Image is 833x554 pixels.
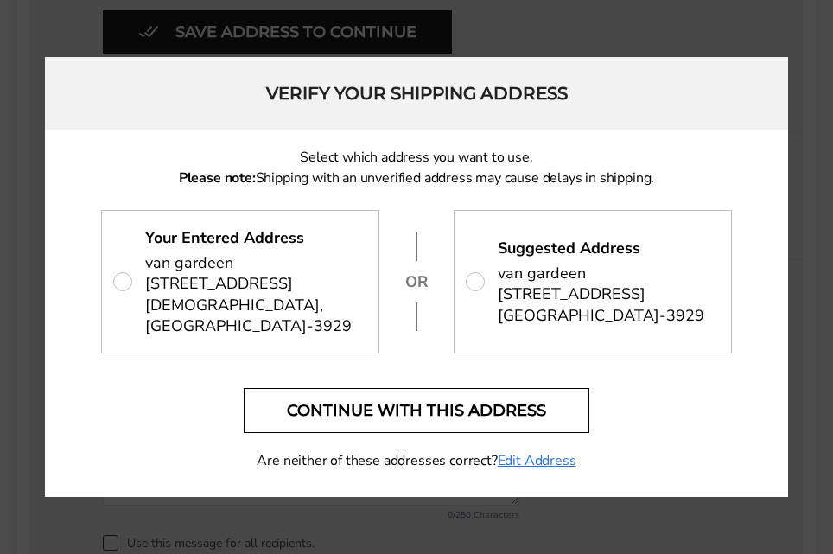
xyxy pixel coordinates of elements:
p: Select which address you want to use. Shipping with an unverified address may cause delays in shi... [101,147,732,188]
p: Are neither of these addresses correct? [101,450,732,471]
strong: Please note: [179,169,256,188]
strong: Your Entered Address [145,227,304,248]
button: Continue with this address [244,388,589,433]
a: Edit Address [498,450,576,471]
span: van gardeen [498,263,586,283]
strong: Suggested Address [498,238,640,258]
span: [STREET_ADDRESS] [GEOGRAPHIC_DATA]-3929 [498,283,704,326]
span: [STREET_ADDRESS][DEMOGRAPHIC_DATA], [GEOGRAPHIC_DATA]-3929 [145,273,362,336]
p: OR [404,271,429,292]
span: van gardeen [145,252,233,273]
h2: Verify your shipping address [45,57,788,130]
